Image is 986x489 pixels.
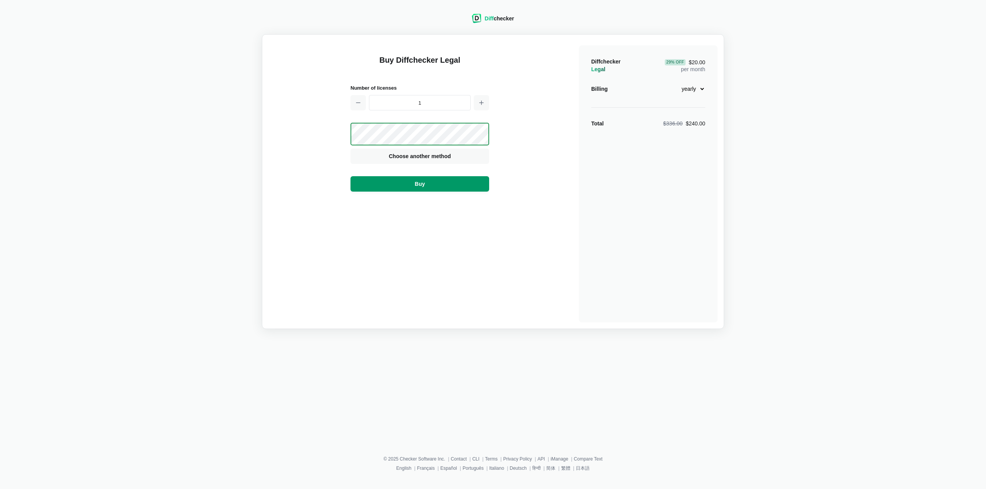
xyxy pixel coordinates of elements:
a: Italiano [489,466,504,471]
div: per month [665,58,705,73]
span: Diff [485,15,493,22]
a: Português [463,466,484,471]
strong: Total [591,120,604,127]
span: Buy [413,180,426,188]
a: Español [440,466,457,471]
a: Terms [485,456,498,462]
a: Compare Text [574,456,602,462]
span: Choose another method [387,152,452,160]
button: Buy [350,176,489,192]
div: 29 % Off [665,59,686,65]
a: हिन्दी [532,466,541,471]
div: Billing [591,85,608,93]
a: 简体 [546,466,555,471]
span: Diffchecker [591,58,620,65]
span: Legal [591,66,605,72]
a: English [396,466,411,471]
a: iManage [550,456,568,462]
a: Deutsch [510,466,527,471]
button: Choose another method [350,149,489,164]
div: $240.00 [663,120,705,127]
a: CLI [472,456,480,462]
a: API [538,456,545,462]
input: 1 [369,95,471,110]
span: $20.00 [665,59,705,65]
a: Français [417,466,435,471]
h2: Number of licenses [350,84,489,92]
a: Privacy Policy [503,456,532,462]
a: Contact [451,456,466,462]
a: 繁體 [561,466,570,471]
h1: Buy Diffchecker Legal [350,55,489,75]
li: © 2025 Checker Software Inc. [384,455,451,463]
a: 日本語 [576,466,590,471]
a: Diffchecker logoDiffchecker [472,18,514,24]
span: $336.00 [663,120,683,127]
div: checker [485,15,514,22]
img: Diffchecker logo [472,14,481,23]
